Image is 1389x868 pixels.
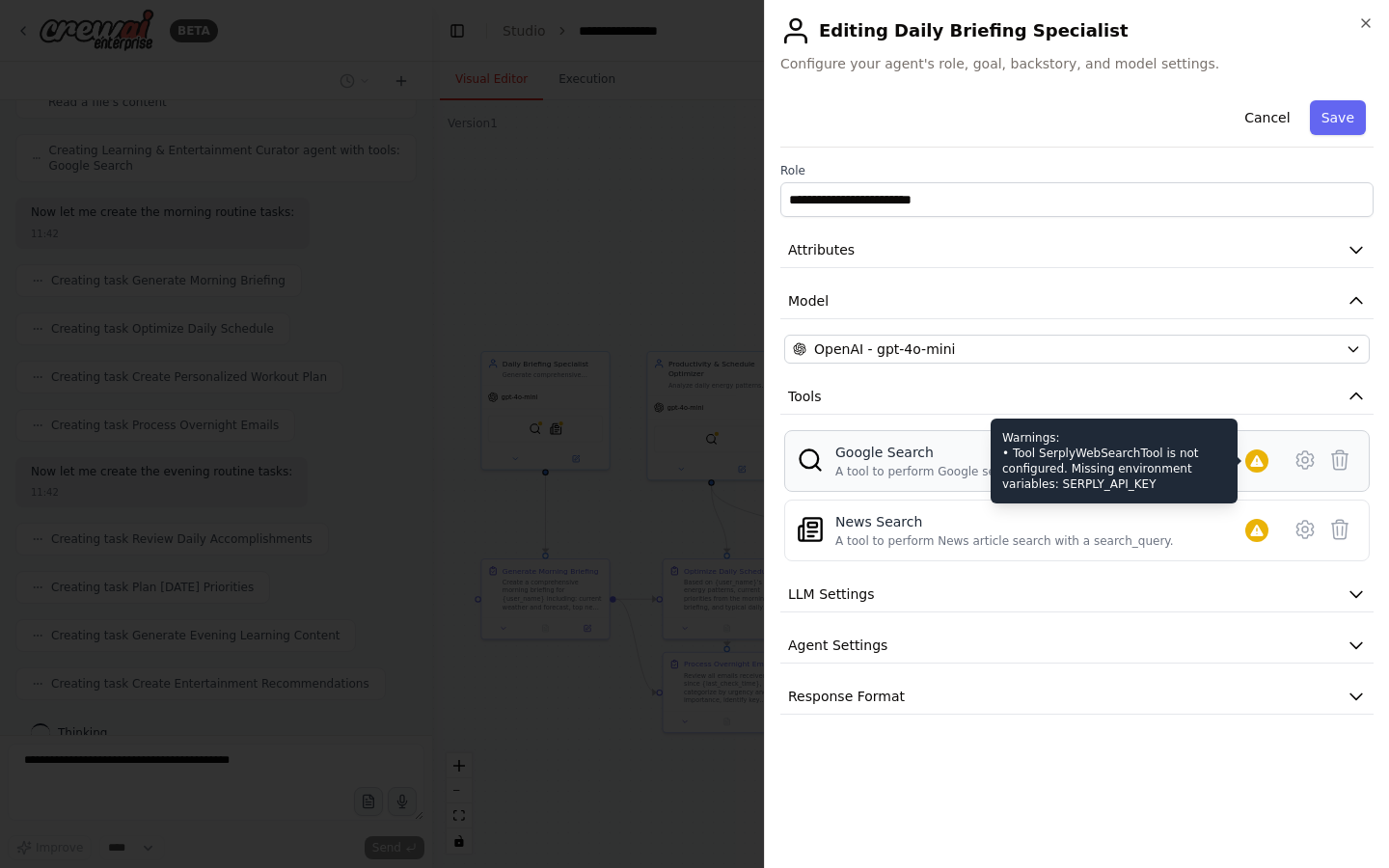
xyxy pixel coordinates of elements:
button: OpenAI - gpt-4o-mini [784,335,1370,364]
div: Google Search [835,443,1143,462]
span: LLM Settings [788,584,875,604]
span: Model [788,291,829,311]
div: A tool to perform News article search with a search_query. [835,533,1174,549]
button: Save [1310,100,1366,135]
div: Warnings: • Tool SerplyWebSearchTool is not configured. Missing environment variables: SERPLY_API... [991,419,1238,503]
button: Configure tool [1288,512,1322,547]
button: Delete tool [1322,512,1357,547]
h2: Editing Daily Briefing Specialist [780,15,1374,46]
span: Tools [788,387,822,406]
button: Cancel [1233,100,1301,135]
button: Agent Settings [780,628,1374,664]
span: Configure your agent's role, goal, backstory, and model settings. [780,54,1374,73]
div: News Search [835,512,1174,531]
span: Response Format [788,687,905,706]
span: Attributes [788,240,855,259]
button: LLM Settings [780,577,1374,612]
button: Model [780,284,1374,319]
div: A tool to perform Google search with a search_query. [835,464,1143,479]
img: SerplyNewsSearchTool [797,516,824,543]
img: SerplyWebSearchTool [797,447,824,474]
button: Tools [780,379,1374,415]
button: Configure tool [1288,443,1322,477]
button: Response Format [780,679,1374,715]
span: OpenAI - gpt-4o-mini [814,339,955,359]
span: Agent Settings [788,636,887,655]
label: Role [780,163,1374,178]
button: Attributes [780,232,1374,268]
button: Delete tool [1322,443,1357,477]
